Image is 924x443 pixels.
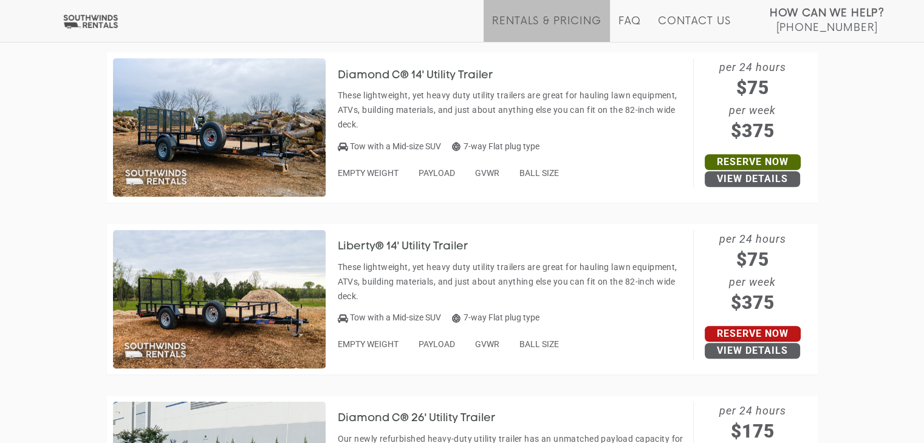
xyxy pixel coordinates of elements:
[475,168,499,178] span: GVWR
[419,339,455,349] span: PAYLOAD
[658,15,730,42] a: Contact Us
[338,242,487,251] a: Liberty® 14' Utility Trailer
[705,326,801,342] a: Reserve Now
[338,88,687,132] p: These lightweight, yet heavy duty utility trailers are great for hauling lawn equipment, ATVs, bu...
[694,117,812,144] span: $375
[776,22,878,34] span: [PHONE_NUMBER]
[113,230,326,368] img: SW025 - Liberty 14' Utility Trailer
[475,339,499,349] span: GVWR
[338,413,514,425] h3: Diamond C® 26' Utility Trailer
[338,339,399,349] span: EMPTY WEIGHT
[492,15,601,42] a: Rentals & Pricing
[694,230,812,316] span: per 24 hours per week
[338,413,514,423] a: Diamond C® 26' Utility Trailer
[350,141,441,151] span: Tow with a Mid-size SUV
[694,246,812,273] span: $75
[705,171,800,187] a: View Details
[705,343,800,359] a: View Details
[350,313,441,322] span: Tow with a Mid-size SUV
[338,260,687,303] p: These lightweight, yet heavy duty utility trailers are great for hauling lawn equipment, ATVs, bu...
[519,339,559,349] span: BALL SIZE
[452,313,539,322] span: 7-way Flat plug type
[694,289,812,316] span: $375
[694,74,812,101] span: $75
[770,6,885,33] a: How Can We Help? [PHONE_NUMBER]
[338,168,399,178] span: EMPTY WEIGHT
[419,168,455,178] span: PAYLOAD
[618,15,642,42] a: FAQ
[338,241,487,253] h3: Liberty® 14' Utility Trailer
[61,14,120,29] img: Southwinds Rentals Logo
[694,58,812,144] span: per 24 hours per week
[338,70,512,79] a: Diamond C® 14' Utility Trailer
[705,154,801,170] a: Reserve Now
[452,141,539,151] span: 7-way Flat plug type
[519,168,559,178] span: BALL SIZE
[338,70,512,82] h3: Diamond C® 14' Utility Trailer
[113,58,326,197] img: SW018 - Diamond C 14' Utility Trailer
[770,7,885,19] strong: How Can We Help?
